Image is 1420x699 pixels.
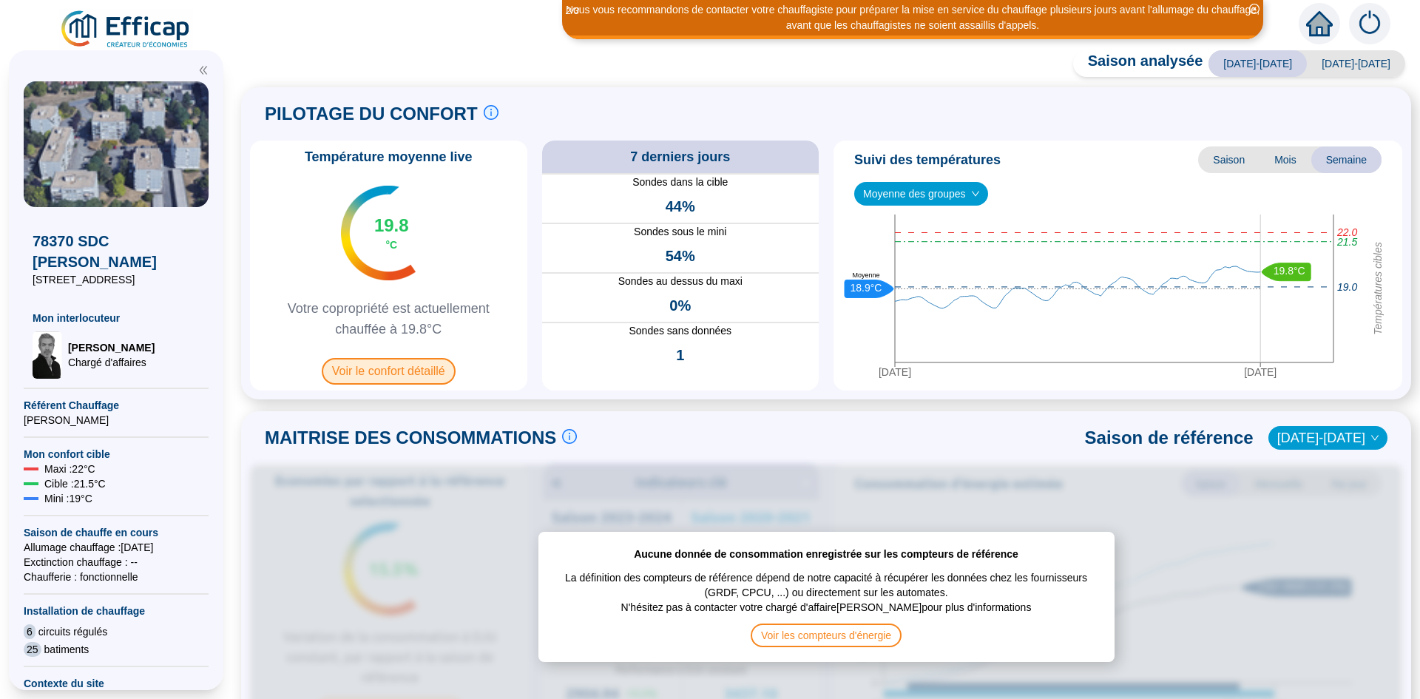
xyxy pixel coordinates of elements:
span: Mon confort cible [24,447,209,462]
tspan: Températures cibles [1372,242,1384,335]
span: [DATE]-[DATE] [1208,50,1307,77]
span: Exctinction chauffage : -- [24,555,209,570]
span: 78370 SDC [PERSON_NAME] [33,231,200,272]
span: 2022-2023 [1277,427,1379,449]
span: Maxi : 22 °C [44,462,95,476]
span: circuits régulés [38,624,107,639]
img: Chargé d'affaires [33,331,62,379]
span: 0% [669,295,691,316]
span: °C [385,237,397,252]
span: Contexte du site [24,676,209,691]
span: 25 [24,642,41,657]
span: Sondes sous le mini [542,224,819,240]
span: 19.8 [374,214,409,237]
tspan: 19.0 [1337,281,1357,293]
span: home [1306,10,1333,37]
span: Saison [1198,146,1260,173]
span: close-circle [1249,4,1260,14]
span: Semaine [1311,146,1382,173]
span: 1 [676,345,684,365]
span: MAITRISE DES CONSOMMATIONS [265,426,556,450]
span: Voir le confort détaillé [322,358,456,385]
i: 2 / 3 [566,5,579,16]
tspan: [DATE] [879,366,911,378]
text: 18.9°C [851,282,882,294]
span: Aucune donnée de consommation enregistrée sur les compteurs de référence [634,547,1018,561]
span: [DATE]-[DATE] [1307,50,1405,77]
div: Nous vous recommandons de contacter votre chauffagiste pour préparer la mise en service du chauff... [564,2,1261,33]
img: alerts [1349,3,1390,44]
span: info-circle [562,429,577,444]
span: Sondes dans la cible [542,175,819,190]
span: Saison de chauffe en cours [24,525,209,540]
span: Température moyenne live [296,146,481,167]
span: 7 derniers jours [630,146,730,167]
span: La définition des compteurs de référence dépend de notre capacité à récupérer les données chez le... [553,561,1100,600]
span: Sondes au dessus du maxi [542,274,819,289]
span: down [971,189,980,198]
span: [STREET_ADDRESS] [33,272,200,287]
span: Chargé d'affaires [68,355,155,370]
img: indicateur températures [341,186,416,280]
span: down [1370,433,1379,442]
span: Moyenne des groupes [863,183,979,205]
span: double-left [198,65,209,75]
span: info-circle [484,105,498,120]
text: 19.8°C [1274,265,1305,277]
span: PILOTAGE DU CONFORT [265,102,478,126]
span: 44% [666,196,695,217]
span: batiments [44,642,89,657]
span: Saison analysée [1073,50,1203,77]
text: Moyenne [852,271,879,279]
span: Cible : 21.5 °C [44,476,106,491]
span: Mini : 19 °C [44,491,92,506]
span: Sondes sans données [542,323,819,339]
span: [PERSON_NAME] [68,340,155,355]
tspan: 21.5 [1336,236,1357,248]
span: Chaufferie : fonctionnelle [24,570,209,584]
span: Allumage chauffage : [DATE] [24,540,209,555]
span: 6 [24,624,35,639]
tspan: [DATE] [1244,366,1277,378]
span: Voir les compteurs d'énergie [751,624,902,647]
img: efficap energie logo [59,9,193,50]
span: Saison de référence [1085,426,1254,450]
span: Référent Chauffage [24,398,209,413]
span: Suivi des températures [854,149,1001,170]
span: Mon interlocuteur [33,311,200,325]
span: [PERSON_NAME] [24,413,209,428]
span: Installation de chauffage [24,604,209,618]
span: Votre copropriété est actuellement chauffée à 19.8°C [256,298,521,340]
span: 54% [666,246,695,266]
span: N'hésitez pas à contacter votre chargé d'affaire [PERSON_NAME] pour plus d'informations [621,600,1032,624]
tspan: 22.0 [1336,226,1357,238]
span: Mois [1260,146,1311,173]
